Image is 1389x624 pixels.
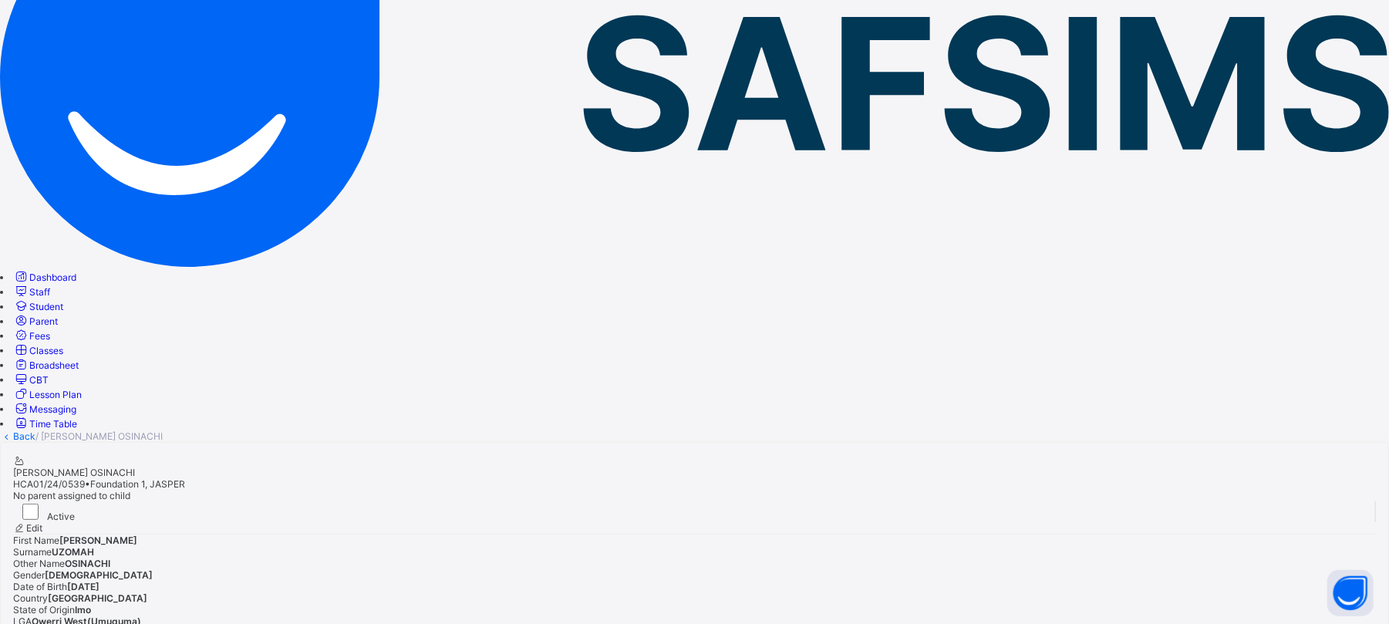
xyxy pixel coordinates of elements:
[48,592,147,604] span: [GEOGRAPHIC_DATA]
[29,330,50,342] span: Fees
[13,478,85,490] span: HCA01/24/0539
[13,301,63,312] a: Student
[26,522,42,534] span: Edit
[29,345,63,356] span: Classes
[29,315,58,327] span: Parent
[13,546,52,558] span: Surname
[13,490,130,501] span: No parent assigned to child
[59,535,137,546] span: [PERSON_NAME]
[29,359,79,371] span: Broadsheet
[13,418,77,430] a: Time Table
[13,389,82,400] a: Lesson Plan
[13,286,50,298] a: Staff
[13,345,63,356] a: Classes
[29,418,77,430] span: Time Table
[13,403,76,415] a: Messaging
[29,403,76,415] span: Messaging
[13,569,45,581] span: Gender
[13,430,35,442] a: Back
[1327,570,1374,616] button: Open asap
[13,581,67,592] span: Date of Birth
[13,558,65,569] span: Other Name
[13,535,59,546] span: First Name
[65,558,110,569] span: OSINACHI
[35,430,163,442] span: / [PERSON_NAME] OSINACHI
[13,478,1376,490] div: •
[13,604,75,616] span: State of Origin
[13,315,58,327] a: Parent
[13,272,76,283] a: Dashboard
[13,359,79,371] a: Broadsheet
[13,467,135,478] span: [PERSON_NAME] OSINACHI
[45,569,153,581] span: [DEMOGRAPHIC_DATA]
[29,389,82,400] span: Lesson Plan
[29,374,49,386] span: CBT
[13,592,48,604] span: Country
[29,286,50,298] span: Staff
[67,581,99,592] span: [DATE]
[13,374,49,386] a: CBT
[75,604,91,616] span: Imo
[47,511,75,522] span: Active
[52,546,94,558] span: UZOMAH
[29,272,76,283] span: Dashboard
[13,330,50,342] a: Fees
[90,478,185,490] span: Foundation 1, JASPER
[29,301,63,312] span: Student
